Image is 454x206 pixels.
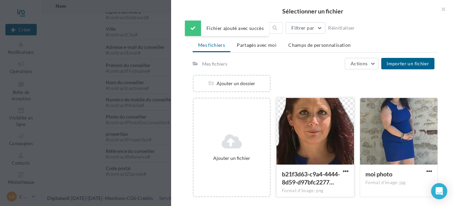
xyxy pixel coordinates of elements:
[345,58,379,69] button: Actions
[282,170,340,186] span: b21f3d63-c9a4-4444-8d59-d97bfc22773d
[365,180,432,186] div: Format d'image: jpg
[182,8,443,14] h2: Sélectionner un fichier
[237,42,277,48] span: Partagés avec moi
[185,21,269,36] div: Fichier ajouté avec succès
[196,155,267,162] div: Ajouter un fichier
[387,61,429,66] span: Importer un fichier
[286,22,325,34] button: Filtrer par
[325,24,358,32] button: Réinitialiser
[288,42,351,48] span: Champs de personnalisation
[431,183,447,199] div: Open Intercom Messenger
[365,170,392,178] span: moi photo
[351,61,367,66] span: Actions
[381,58,434,69] button: Importer un fichier
[282,188,349,194] div: Format d'image: png
[194,80,270,87] div: Ajouter un dossier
